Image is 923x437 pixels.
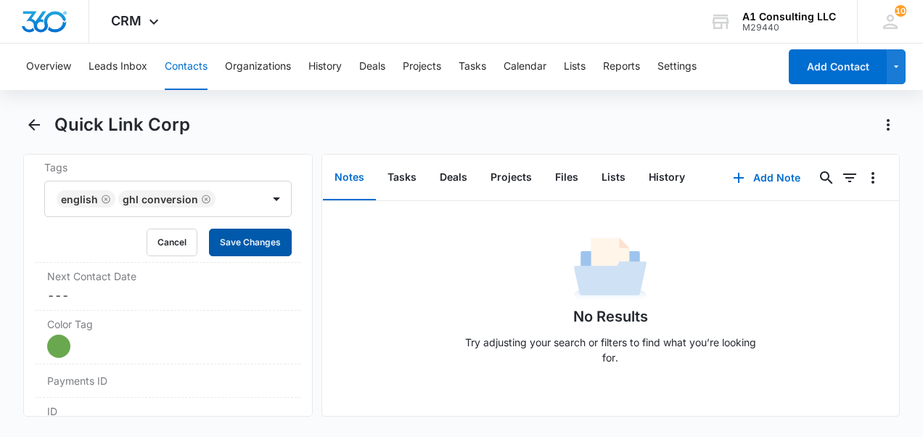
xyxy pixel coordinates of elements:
[225,44,291,90] button: Organizations
[323,155,376,200] button: Notes
[198,194,211,204] div: Remove GHL Conversion
[657,44,697,90] button: Settings
[376,155,428,200] button: Tasks
[573,306,648,327] h1: No Results
[895,5,906,17] div: notifications count
[403,44,441,90] button: Projects
[209,229,292,256] button: Save Changes
[789,49,887,84] button: Add Contact
[147,229,197,256] button: Cancel
[479,155,543,200] button: Projects
[36,263,300,311] div: Next Contact Date---
[123,193,198,205] div: GHL Conversion
[47,287,289,304] dd: ---
[111,13,141,28] span: CRM
[637,155,697,200] button: History
[574,233,647,306] img: No Data
[543,155,590,200] button: Files
[603,44,640,90] button: Reports
[308,44,342,90] button: History
[165,44,208,90] button: Contacts
[47,316,289,332] label: Color Tag
[23,113,46,136] button: Back
[838,166,861,189] button: Filters
[54,114,190,136] h1: Quick Link Corp
[36,311,300,364] div: Color Tag
[718,160,815,195] button: Add Note
[742,11,836,23] div: account name
[861,166,885,189] button: Overflow Menu
[36,364,300,398] div: Payments ID
[590,155,637,200] button: Lists
[98,194,111,204] div: Remove English
[458,335,763,365] p: Try adjusting your search or filters to find what you’re looking for.
[47,404,289,419] dt: ID
[459,44,486,90] button: Tasks
[504,44,546,90] button: Calendar
[742,23,836,33] div: account id
[44,160,292,175] label: Tags
[815,166,838,189] button: Search...
[89,44,147,90] button: Leads Inbox
[47,269,289,284] label: Next Contact Date
[359,44,385,90] button: Deals
[895,5,906,17] span: 10
[61,193,98,205] div: English
[564,44,586,90] button: Lists
[428,155,479,200] button: Deals
[47,373,107,388] dt: Payments ID
[877,113,900,136] button: Actions
[26,44,71,90] button: Overview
